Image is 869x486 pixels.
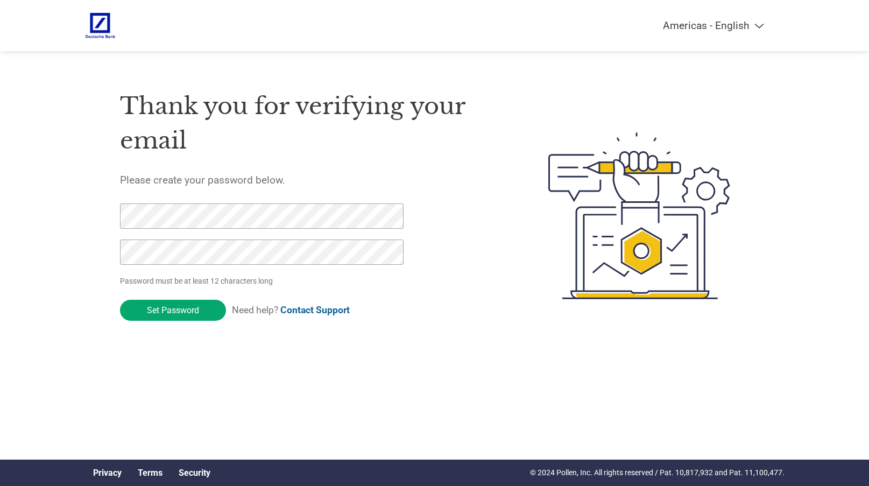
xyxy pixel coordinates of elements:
p: © 2024 Pollen, Inc. All rights reserved / Pat. 10,817,932 and Pat. 11,100,477. [530,467,785,478]
h1: Thank you for verifying your email [120,89,498,158]
img: Deutsche Bank [85,11,116,40]
a: Terms [138,468,163,478]
input: Set Password [120,300,226,321]
p: Password must be at least 12 characters long [120,276,407,287]
span: Need help? [232,305,350,315]
a: Privacy [93,468,122,478]
img: create-password [529,73,750,358]
a: Security [179,468,210,478]
h5: Please create your password below. [120,174,498,186]
a: Contact Support [280,305,350,315]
